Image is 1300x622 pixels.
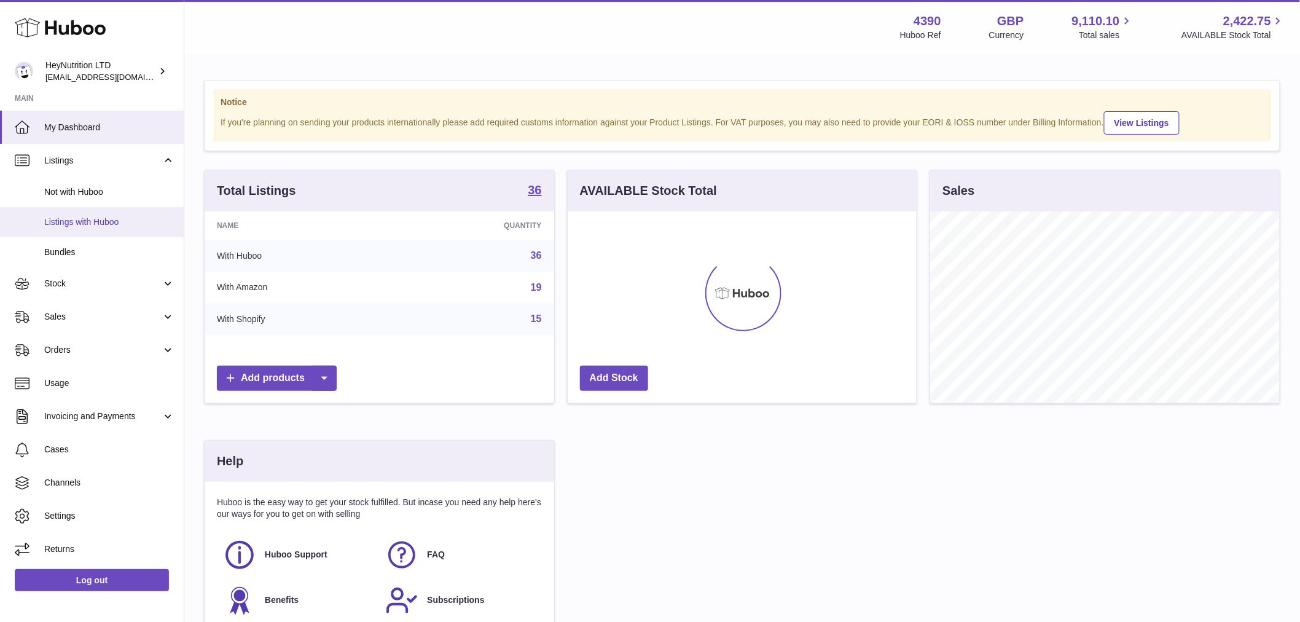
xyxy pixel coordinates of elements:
span: Orders [44,344,162,356]
span: Stock [44,278,162,289]
div: Huboo Ref [900,30,941,41]
td: With Huboo [205,240,396,272]
span: Sales [44,311,162,323]
span: Benefits [265,594,299,606]
strong: GBP [997,13,1024,30]
span: Total sales [1079,30,1134,41]
a: 15 [531,313,542,324]
span: Cases [44,444,174,455]
a: 2,422.75 AVAILABLE Stock Total [1181,13,1285,41]
th: Name [205,211,396,240]
h3: AVAILABLE Stock Total [580,183,717,199]
strong: 36 [528,184,541,196]
span: 9,110.10 [1072,13,1120,30]
span: Listings with Huboo [44,216,174,228]
a: 19 [531,282,542,293]
span: [EMAIL_ADDRESS][DOMAIN_NAME] [45,72,181,82]
a: Benefits [223,584,373,617]
a: FAQ [385,538,535,572]
td: With Shopify [205,303,396,335]
strong: 4390 [914,13,941,30]
span: Not with Huboo [44,186,174,198]
img: internalAdmin-4390@internal.huboo.com [15,62,33,81]
a: View Listings [1104,111,1180,135]
a: Add products [217,366,337,391]
h3: Sales [942,183,974,199]
span: Huboo Support [265,549,327,561]
a: Huboo Support [223,538,373,572]
span: Invoicing and Payments [44,411,162,422]
td: With Amazon [205,272,396,304]
span: Settings [44,510,174,522]
span: AVAILABLE Stock Total [1181,30,1285,41]
div: HeyNutrition LTD [45,60,156,83]
span: FAQ [427,549,445,561]
span: Subscriptions [427,594,484,606]
th: Quantity [396,211,554,240]
span: Returns [44,543,174,555]
h3: Help [217,453,243,470]
span: My Dashboard [44,122,174,133]
a: 36 [531,250,542,261]
a: Add Stock [580,366,648,391]
div: If you're planning on sending your products internationally please add required customs informati... [221,109,1264,135]
span: Channels [44,477,174,489]
p: Huboo is the easy way to get your stock fulfilled. But incase you need any help here's our ways f... [217,497,542,520]
a: Log out [15,569,169,591]
div: Currency [989,30,1024,41]
span: Listings [44,155,162,167]
a: 36 [528,184,541,199]
a: 9,110.10 Total sales [1072,13,1134,41]
h3: Total Listings [217,183,296,199]
a: Subscriptions [385,584,535,617]
span: Usage [44,377,174,389]
strong: Notice [221,96,1264,108]
span: 2,422.75 [1223,13,1271,30]
span: Bundles [44,246,174,258]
